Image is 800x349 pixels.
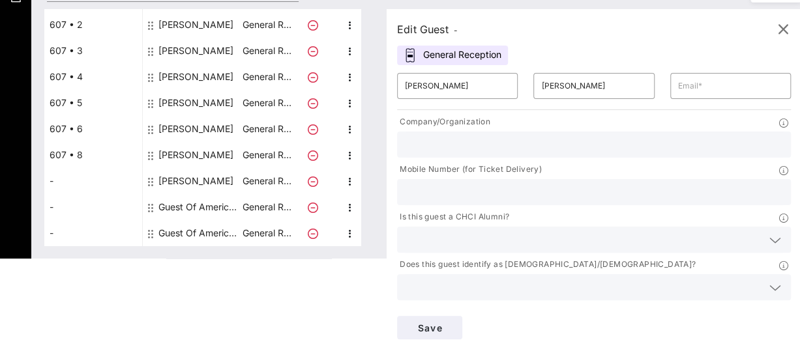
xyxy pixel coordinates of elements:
p: General R… [241,194,293,220]
span: Save [407,322,452,333]
p: Is this guest a CHCI Alumni? [397,210,509,224]
input: Email* [678,76,783,96]
div: - [44,168,142,194]
div: Edit Guest [397,20,458,38]
div: Elizabeth Kelley [158,12,233,38]
p: Dietary Restrictions [397,305,478,319]
p: General R… [241,168,293,194]
input: Last Name* [541,76,646,96]
div: Eric Bunn [158,38,233,64]
div: - [44,220,142,246]
span: - [454,25,458,35]
div: Ottis Johnson [158,142,233,168]
p: General R… [241,64,293,90]
div: 607 • 6 [44,116,142,142]
p: General R… [241,38,293,64]
div: 607 • 5 [44,90,142,116]
div: 607 • 3 [44,38,142,64]
p: General R… [241,90,293,116]
div: 607 • 2 [44,12,142,38]
div: 607 • 8 [44,142,142,168]
div: Debra Bunn [158,64,233,90]
p: General R… [241,12,293,38]
div: General Reception [397,46,508,65]
div: Guest Of American Federal Government Employees [158,194,241,220]
div: - [44,194,142,220]
p: Mobile Number (for Ticket Delivery) [397,163,542,176]
button: Save [397,316,462,339]
input: First Name* [405,76,510,96]
div: Sergio Espinosa [158,168,233,194]
div: 607 • 4 [44,64,142,90]
p: General R… [241,116,293,142]
div: Kameron Johnston [158,90,233,116]
div: Guest Of American Federal Government Employees [158,220,241,246]
p: Company/Organization [397,115,490,129]
p: Does this guest identify as [DEMOGRAPHIC_DATA]/[DEMOGRAPHIC_DATA]? [397,258,696,272]
p: General R… [241,142,293,168]
div: Kendrick Roberson [158,116,233,142]
p: General R… [241,220,293,246]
